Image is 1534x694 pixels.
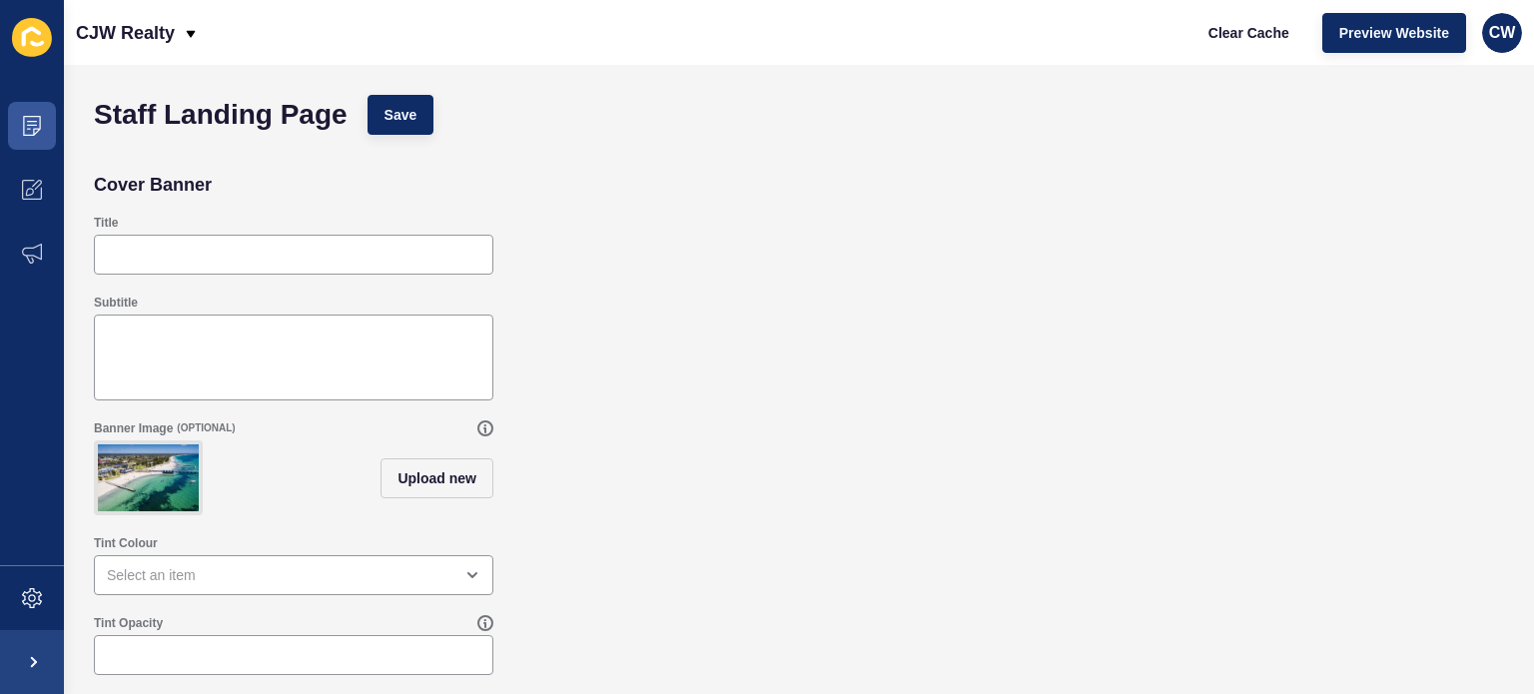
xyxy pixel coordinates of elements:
[94,535,158,551] label: Tint Colour
[1489,23,1516,43] span: CW
[381,458,493,498] button: Upload new
[1339,23,1449,43] span: Preview Website
[177,421,235,435] span: (OPTIONAL)
[94,555,493,595] div: open menu
[1322,13,1466,53] button: Preview Website
[94,615,163,631] label: Tint Opacity
[368,95,434,135] button: Save
[94,105,348,125] h1: Staff Landing Page
[1191,13,1306,53] button: Clear Cache
[98,444,199,511] img: 4f1487e75483e8dde93489c1464b7c56.jpg
[94,215,118,231] label: Title
[384,105,417,125] span: Save
[94,175,212,195] h2: Cover Banner
[76,8,175,58] p: CJW Realty
[397,468,476,488] span: Upload new
[94,295,138,311] label: Subtitle
[94,420,173,436] label: Banner Image
[1208,23,1289,43] span: Clear Cache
